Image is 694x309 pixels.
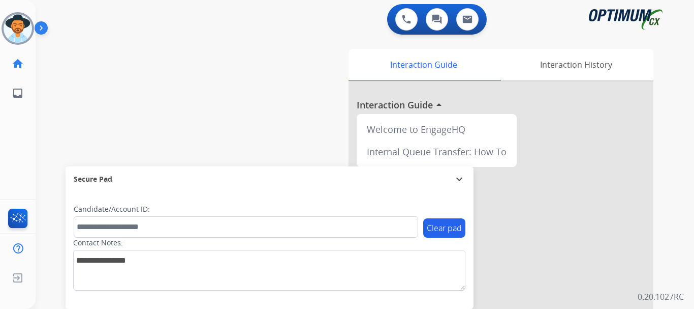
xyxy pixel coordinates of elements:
label: Contact Notes: [73,238,123,248]
div: Interaction Guide [349,49,498,80]
img: avatar [4,14,32,43]
button: Clear pad [423,218,465,238]
mat-icon: inbox [12,87,24,99]
mat-icon: home [12,58,24,70]
mat-icon: expand_more [453,173,465,185]
label: Candidate/Account ID: [74,204,150,214]
div: Welcome to EngageHQ [361,118,513,141]
div: Interaction History [498,49,653,80]
p: 0.20.1027RC [638,291,684,303]
span: Secure Pad [74,174,112,184]
div: Internal Queue Transfer: How To [361,141,513,163]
